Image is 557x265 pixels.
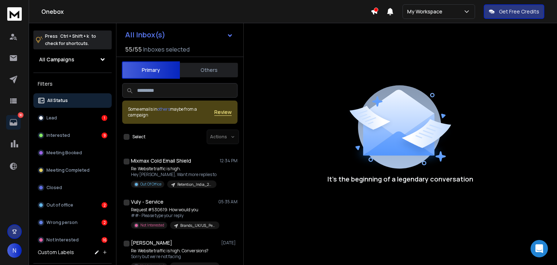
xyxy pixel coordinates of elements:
p: Request #530619: How would you [131,207,218,213]
button: Closed [33,180,112,195]
div: 2 [102,202,107,208]
button: All Inbox(s) [119,28,239,42]
p: Closed [46,185,62,191]
p: Brands_UK/US_Performance-marketing [180,223,215,228]
p: Re: Website traffic is high. [131,166,216,172]
img: logo [7,7,22,21]
p: All Status [47,98,68,103]
h1: [PERSON_NAME] [131,239,172,246]
p: Wrong person [46,220,78,225]
p: Not Interested [46,237,79,243]
p: Out of office [46,202,73,208]
button: Others [180,62,238,78]
button: Review [214,109,232,116]
span: others [157,106,170,112]
button: Wrong person2 [33,215,112,230]
div: 9 [102,132,107,138]
button: All Status [33,93,112,108]
button: Lead1 [33,111,112,125]
button: Out of office2 [33,198,112,212]
h1: Vuly - Service [131,198,164,205]
button: N [7,243,22,258]
p: Meeting Completed [46,167,90,173]
h1: Onebox [41,7,371,16]
p: Interested [46,132,70,138]
p: It’s the beginning of a legendary conversation [327,174,473,184]
div: 2 [102,220,107,225]
p: 12:34 PM [220,158,238,164]
p: Lead [46,115,57,121]
span: 55 / 55 [125,45,142,54]
button: Not Interested16 [33,233,112,247]
a: 30 [6,115,21,130]
p: Retention_India_2variation [177,182,212,187]
div: Open Intercom Messenger [531,240,548,257]
button: Primary [122,61,180,79]
div: 16 [102,237,107,243]
p: 05:35 AM [218,199,238,205]
span: Ctrl + Shift + k [59,32,90,40]
label: Select [132,134,145,140]
p: ##- Please type your reply [131,213,218,219]
button: Meeting Completed [33,163,112,178]
h3: Filters [33,79,112,89]
div: 1 [102,115,107,121]
h3: Inboxes selected [143,45,190,54]
button: Interested9 [33,128,112,143]
p: My Workspace [407,8,445,15]
h3: Custom Labels [38,249,74,256]
h1: All Campaigns [39,56,74,63]
p: Out Of Office [140,182,161,187]
p: Sorry but we're not facing [131,254,218,260]
p: 30 [18,112,24,118]
h1: Mixmax Cold Email Shield [131,157,191,164]
p: Meeting Booked [46,150,82,156]
p: [DATE] [221,240,238,246]
button: Get Free Credits [484,4,544,19]
p: Hey [PERSON_NAME], Want more replies to [131,172,216,178]
div: Some emails in maybe from a campaign [128,106,214,118]
button: Meeting Booked [33,146,112,160]
p: Not Interested [140,223,164,228]
h1: All Inbox(s) [125,31,165,38]
button: All Campaigns [33,52,112,67]
p: Re: Website traffic is high. Conversions? [131,248,218,254]
p: Get Free Credits [499,8,539,15]
p: Press to check for shortcuts. [45,33,96,47]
